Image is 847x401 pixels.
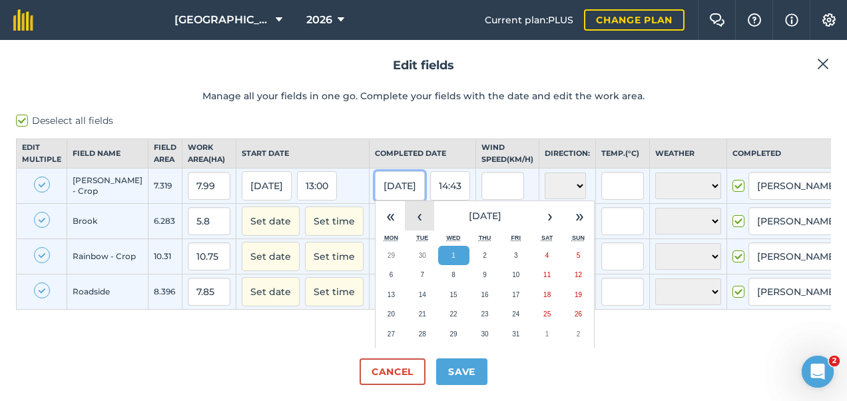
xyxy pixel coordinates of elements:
abbr: 26 October 2025 [575,310,582,318]
abbr: 25 October 2025 [543,310,551,318]
span: 2026 [306,12,332,28]
abbr: Thursday [479,234,491,241]
td: Rainbow - Crop [67,239,148,274]
th: Temp. ( ° C ) [596,139,650,169]
p: Manage all your fields in one go. Complete your fields with the date and edit the work area. [16,89,831,103]
button: Set date [242,206,300,236]
span: [DATE] [469,210,501,222]
img: Two speech bubbles overlapping with the left bubble in the forefront [709,13,725,27]
button: » [565,201,594,230]
abbr: 6 October 2025 [390,271,394,278]
img: fieldmargin Logo [13,9,33,31]
abbr: 29 September 2025 [388,252,395,259]
iframe: Intercom live chat [802,356,834,388]
abbr: 28 October 2025 [419,330,426,338]
button: 1 October 2025 [438,246,469,266]
a: Change plan [584,9,685,31]
abbr: 21 October 2025 [419,310,426,318]
button: 20 October 2025 [376,304,407,324]
button: 18 October 2025 [531,285,563,305]
abbr: 2 November 2025 [577,330,581,338]
button: 2 November 2025 [563,324,594,344]
abbr: 1 October 2025 [451,252,455,259]
td: 7.319 [148,169,182,204]
th: Weather [650,139,727,169]
abbr: 23 October 2025 [481,310,488,318]
button: 28 October 2025 [407,324,438,344]
button: Set time [305,242,364,271]
img: svg+xml;base64,PHN2ZyB4bWxucz0iaHR0cDovL3d3dy53My5vcmcvMjAwMC9zdmciIHdpZHRoPSIyMiIgaGVpZ2h0PSIzMC... [817,56,829,72]
abbr: Saturday [541,234,553,241]
abbr: 12 October 2025 [575,271,582,278]
th: Work area ( Ha ) [182,139,236,169]
td: Brook [67,204,148,239]
th: Start date [236,139,370,169]
button: Cancel [360,358,425,385]
button: 1 November 2025 [531,324,563,344]
abbr: 19 October 2025 [575,291,582,298]
th: Wind speed ( km/h ) [476,139,539,169]
th: Field Area [148,139,182,169]
td: 6.283 [148,204,182,239]
button: 30 October 2025 [469,324,501,344]
button: 13 October 2025 [376,285,407,305]
th: Field name [67,139,148,169]
button: 24 October 2025 [500,304,531,324]
button: 31 October 2025 [500,324,531,344]
button: « [376,201,405,230]
button: 26 October 2025 [563,304,594,324]
button: 9 October 2025 [469,265,501,285]
button: 16 October 2025 [469,285,501,305]
button: [DATE] [242,171,292,200]
td: [PERSON_NAME] - Crop [67,169,148,204]
button: [DATE] [434,201,535,230]
button: Set date [242,277,300,306]
img: A question mark icon [746,13,762,27]
button: [DATE] [375,171,425,200]
td: Roadside [67,274,148,310]
button: Save [436,358,487,385]
abbr: 15 October 2025 [450,291,457,298]
button: 23 October 2025 [469,304,501,324]
abbr: 22 October 2025 [450,310,457,318]
button: 6 October 2025 [376,265,407,285]
abbr: 4 October 2025 [545,252,549,259]
button: 2 October 2025 [469,246,501,266]
button: 29 September 2025 [376,246,407,266]
button: 7 October 2025 [407,265,438,285]
button: 13:00 [297,171,337,200]
span: Current plan : PLUS [485,13,573,27]
button: 14:43 [430,171,470,200]
button: 3 October 2025 [500,246,531,266]
td: 8.396 [148,274,182,310]
abbr: 29 October 2025 [450,330,457,338]
abbr: 24 October 2025 [512,310,519,318]
img: A cog icon [821,13,837,27]
button: 8 October 2025 [438,265,469,285]
label: Deselect all fields [16,114,831,128]
abbr: 14 October 2025 [419,291,426,298]
button: Set time [305,277,364,306]
abbr: 30 October 2025 [481,330,488,338]
abbr: 20 October 2025 [388,310,395,318]
th: Direction: [539,139,596,169]
abbr: 27 October 2025 [388,330,395,338]
abbr: 13 October 2025 [388,291,395,298]
abbr: 7 October 2025 [420,271,424,278]
abbr: Wednesday [447,234,461,241]
abbr: 11 October 2025 [543,271,551,278]
abbr: 17 October 2025 [512,291,519,298]
abbr: 10 October 2025 [512,271,519,278]
button: 30 September 2025 [407,246,438,266]
abbr: 5 October 2025 [577,252,581,259]
td: 10.31 [148,239,182,274]
button: 12 October 2025 [563,265,594,285]
span: 2 [829,356,840,366]
button: › [535,201,565,230]
th: Completed date [370,139,476,169]
abbr: Sunday [572,234,585,241]
abbr: Friday [511,234,521,241]
button: 10 October 2025 [500,265,531,285]
button: 22 October 2025 [438,304,469,324]
span: [GEOGRAPHIC_DATA] [174,12,270,28]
